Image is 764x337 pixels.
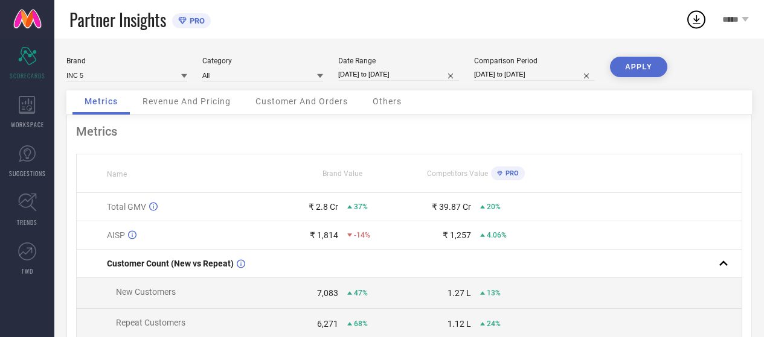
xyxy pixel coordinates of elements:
span: FWD [22,266,33,276]
span: Repeat Customers [116,318,185,327]
span: 68% [354,320,368,328]
span: Brand Value [323,169,362,178]
div: ₹ 1,814 [310,230,338,240]
input: Select date range [338,68,459,81]
div: Metrics [76,124,742,139]
div: 7,083 [317,288,338,298]
div: Brand [66,57,187,65]
span: AISP [107,230,125,240]
span: 20% [487,203,501,211]
div: 1.27 L [448,288,471,298]
div: ₹ 1,257 [443,230,471,240]
span: 13% [487,289,501,297]
span: PRO [502,169,519,177]
span: 4.06% [487,231,507,239]
span: Others [373,96,402,106]
span: TRENDS [17,218,37,227]
div: ₹ 2.8 Cr [309,202,338,212]
div: Date Range [338,57,459,65]
span: SUGGESTIONS [9,169,46,178]
div: Open download list [685,8,707,30]
span: Revenue And Pricing [143,96,231,106]
span: Customer And Orders [255,96,348,106]
div: 1.12 L [448,319,471,329]
div: 6,271 [317,319,338,329]
span: 47% [354,289,368,297]
span: Competitors Value [427,169,488,178]
input: Select comparison period [474,68,595,81]
span: Metrics [85,96,118,106]
div: Category [202,57,323,65]
div: Comparison Period [474,57,595,65]
button: APPLY [610,57,667,77]
span: 24% [487,320,501,328]
span: WORKSPACE [11,120,44,129]
span: 37% [354,203,368,211]
span: New Customers [116,287,176,297]
span: -14% [354,231,370,239]
span: Name [107,170,127,178]
span: SCORECARDS [10,71,45,80]
span: Total GMV [107,202,146,212]
span: Partner Insights [69,7,166,32]
span: PRO [187,16,205,25]
div: ₹ 39.87 Cr [432,202,471,212]
span: Customer Count (New vs Repeat) [107,259,234,268]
